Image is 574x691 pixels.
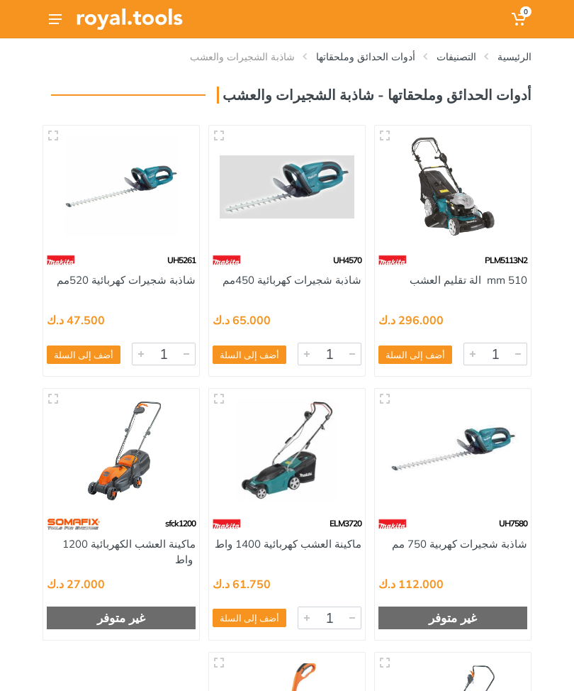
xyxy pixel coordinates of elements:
img: 42.webp [213,248,241,272]
a: شاذبة شجيرات كهربائية 520مم [57,273,196,287]
div: غير متوفر [378,607,527,629]
button: أضف إلى السلة [213,609,286,627]
img: 42.webp [47,248,75,272]
img: 42.webp [378,512,407,536]
img: Royal Tools - شاذبة شجيرات كهربائية 450مم [220,136,354,237]
button: أضف إلى السلة [378,345,452,364]
span: UH4570 [333,255,361,265]
div: 112.000 د.ك [378,578,444,590]
img: Royal Tools - شاذبة شجيرات كهربية 750 مم [386,399,520,500]
button: أضف إلى السلة [213,345,286,364]
img: Royal Tools Logo [77,9,183,30]
h3: أدوات الحدائق وملحقاتها - شاذبة الشجيرات والعشب [217,87,531,104]
img: Royal Tools - ماكينة العشب كهربائية 1400 واط [220,399,354,500]
div: 61.750 د.ك [213,578,271,590]
span: PLM5113N2 [485,255,527,265]
img: 60.webp [47,512,100,536]
a: شاذبة شجيرات كهربائية 450مم [223,273,361,287]
div: 65.000 د.ك [213,314,271,326]
span: ELM3720 [330,518,361,529]
a: 0 [508,6,531,32]
img: 42.webp [213,512,241,536]
a: 510 mm الة تقليم العشب [410,273,527,287]
span: UH7580 [499,518,527,529]
img: Royal Tools - 510 mm الة تقليم العشب [386,136,520,237]
button: أضف إلى السلة [47,345,120,364]
a: أدوات الحدائق وملحقاتها [316,50,415,64]
span: sfck1200 [165,518,196,529]
img: Royal Tools - ماكينة العشب الكهربائية 1200 واط [54,399,188,500]
a: الرئيسية [497,50,531,64]
img: Royal Tools - شاذبة شجيرات كهربائية 520مم [54,136,188,237]
nav: breadcrumb [43,50,531,64]
div: غير متوفر [47,607,196,629]
a: التصنيفات [437,50,476,64]
span: 0 [520,6,531,17]
div: 47.500 د.ك [47,314,105,326]
a: ماكينة العشب كهربائية 1400 واط [215,537,361,551]
div: 27.000 د.ك [47,578,105,590]
img: 42.webp [378,248,407,272]
li: شاذبة الشجيرات والعشب [169,50,295,64]
div: 296.000 د.ك [378,314,444,326]
span: UH5261 [167,255,196,265]
a: ماكينة العشب الكهربائية 1200 واط [62,537,196,567]
a: شاذبة شجيرات كهربية 750 مم [392,537,527,551]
